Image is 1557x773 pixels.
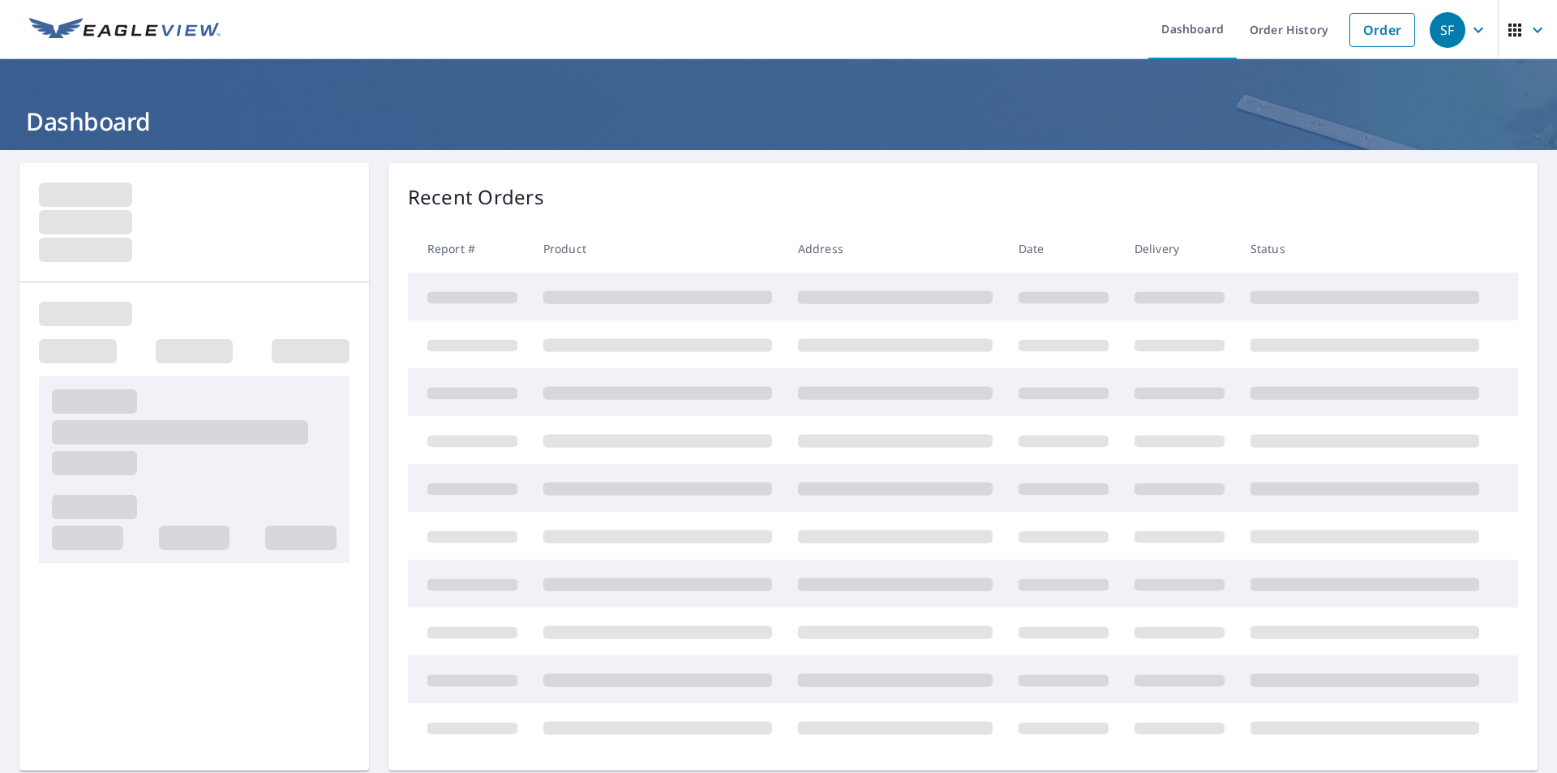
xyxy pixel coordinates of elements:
img: EV Logo [29,18,221,42]
a: Order [1349,13,1415,47]
th: Report # [408,225,530,273]
th: Product [530,225,785,273]
p: Recent Orders [408,183,544,212]
div: SF [1430,12,1465,48]
h1: Dashboard [19,105,1538,138]
th: Delivery [1122,225,1237,273]
th: Address [785,225,1006,273]
th: Status [1237,225,1492,273]
th: Date [1006,225,1122,273]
